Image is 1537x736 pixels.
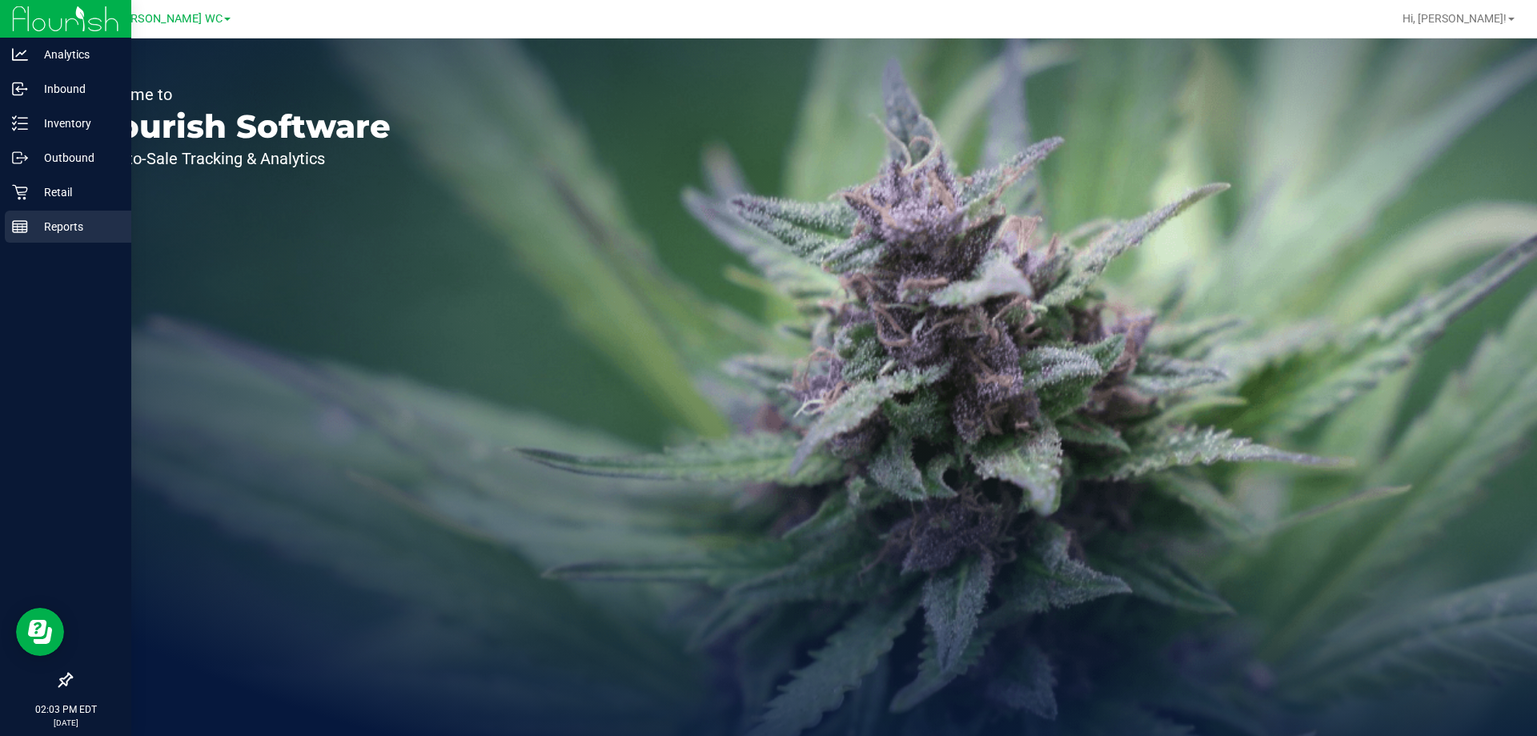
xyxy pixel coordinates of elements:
[12,81,28,97] inline-svg: Inbound
[12,219,28,235] inline-svg: Reports
[28,183,124,202] p: Retail
[28,148,124,167] p: Outbound
[16,608,64,656] iframe: Resource center
[28,114,124,133] p: Inventory
[96,12,223,26] span: St. [PERSON_NAME] WC
[86,111,391,143] p: Flourish Software
[86,86,391,103] p: Welcome to
[12,184,28,200] inline-svg: Retail
[12,115,28,131] inline-svg: Inventory
[28,45,124,64] p: Analytics
[12,150,28,166] inline-svg: Outbound
[28,217,124,236] p: Reports
[28,79,124,99] p: Inbound
[1403,12,1507,25] span: Hi, [PERSON_NAME]!
[12,46,28,62] inline-svg: Analytics
[86,151,391,167] p: Seed-to-Sale Tracking & Analytics
[7,717,124,729] p: [DATE]
[7,702,124,717] p: 02:03 PM EDT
